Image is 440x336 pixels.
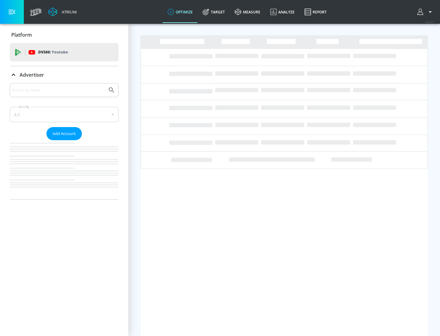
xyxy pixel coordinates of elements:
a: Analyze [265,1,299,23]
div: DV360: Youtube [10,43,119,61]
span: v 4.22.2 [425,20,434,24]
a: Report [299,1,332,23]
button: Add Account [46,127,82,140]
p: Advertiser [20,71,44,78]
nav: list of Advertiser [10,140,119,199]
span: Add Account [53,130,76,137]
div: Advertiser [10,83,119,199]
p: DV360: [38,49,68,56]
div: Atrium [59,9,77,15]
a: measure [230,1,265,23]
p: Youtube [52,49,68,55]
a: Target [198,1,230,23]
div: Advertiser [10,66,119,83]
a: optimize [163,1,198,23]
a: Atrium [48,7,77,16]
p: Platform [11,31,32,38]
div: A-Z [10,107,119,122]
input: Search by name [12,86,105,94]
label: Sort By [17,105,31,109]
div: Platform [10,26,119,43]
